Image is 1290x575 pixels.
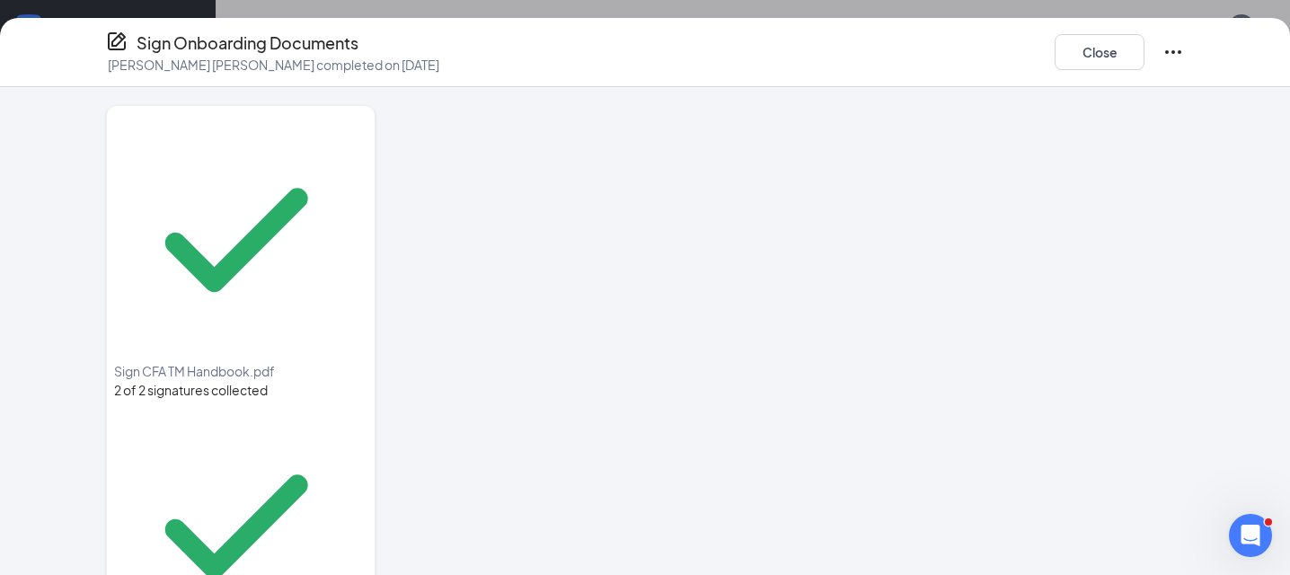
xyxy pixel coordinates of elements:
div: 2 of 2 signatures collected [114,380,367,400]
span: Sign CFA TM Handbook.pdf [114,362,367,380]
svg: CompanyDocumentIcon [106,31,128,52]
h4: Sign Onboarding Documents [137,31,358,56]
svg: Checkmark [114,118,358,362]
p: [PERSON_NAME] [PERSON_NAME] completed on [DATE] [108,56,439,74]
button: Close [1055,34,1144,70]
svg: Ellipses [1162,41,1184,63]
iframe: Intercom live chat [1229,514,1272,557]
